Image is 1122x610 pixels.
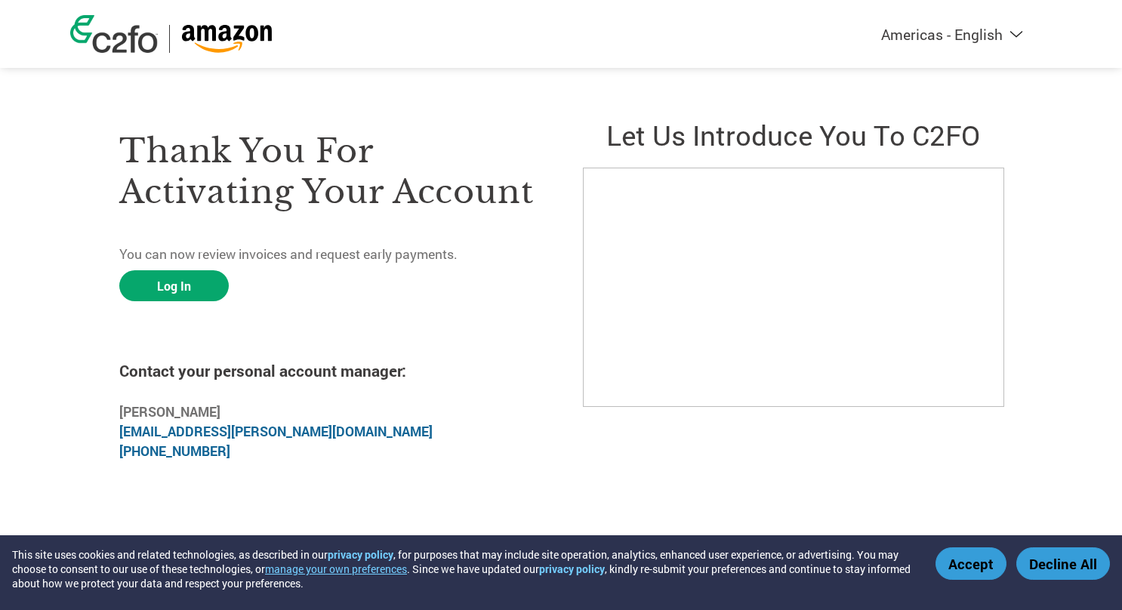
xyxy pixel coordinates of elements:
[583,116,1003,153] h2: Let us introduce you to C2FO
[119,245,539,264] p: You can now review invoices and request early payments.
[936,547,1006,580] button: Accept
[265,562,407,576] button: manage your own preferences
[12,547,914,590] div: This site uses cookies and related technologies, as described in our , for purposes that may incl...
[539,562,605,576] a: privacy policy
[119,403,220,421] b: [PERSON_NAME]
[70,15,158,53] img: c2fo logo
[1016,547,1110,580] button: Decline All
[119,131,539,212] h3: Thank you for activating your account
[181,25,273,53] img: Amazon
[119,423,433,440] a: [EMAIL_ADDRESS][PERSON_NAME][DOMAIN_NAME]
[119,270,229,301] a: Log In
[328,547,393,562] a: privacy policy
[583,168,1004,407] iframe: C2FO Introduction Video
[119,442,230,460] a: [PHONE_NUMBER]
[119,360,539,381] h4: Contact your personal account manager:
